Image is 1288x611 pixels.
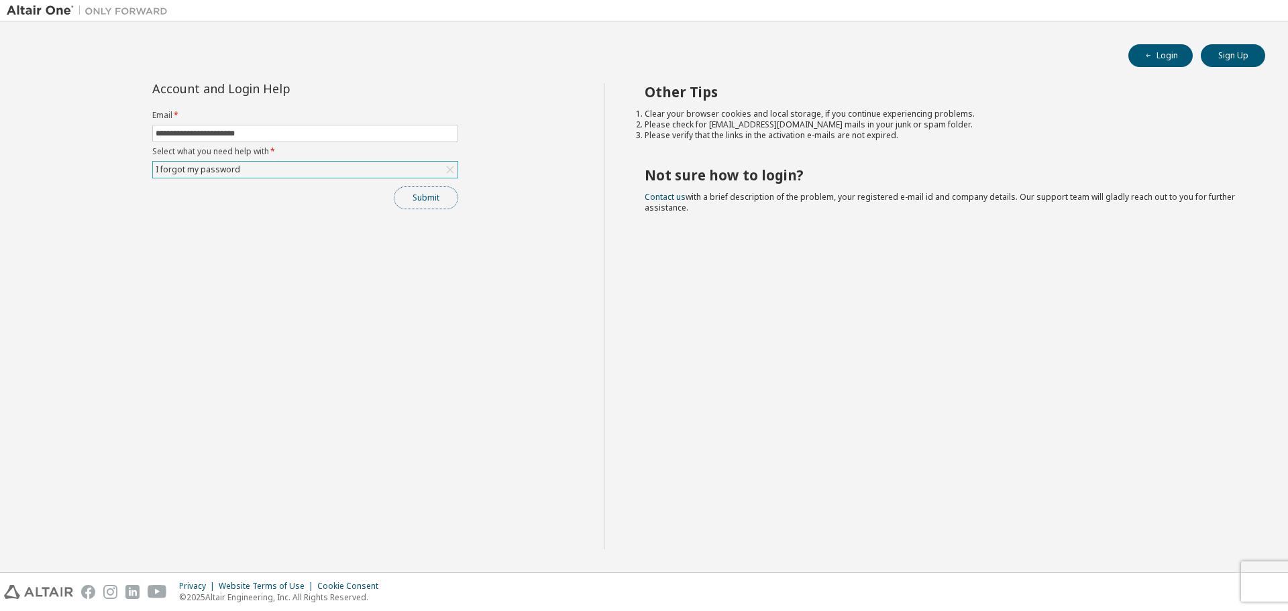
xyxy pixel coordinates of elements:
[645,191,686,203] a: Contact us
[317,581,386,592] div: Cookie Consent
[645,109,1242,119] li: Clear your browser cookies and local storage, if you continue experiencing problems.
[154,162,242,177] div: I forgot my password
[81,585,95,599] img: facebook.svg
[645,166,1242,184] h2: Not sure how to login?
[1128,44,1193,67] button: Login
[219,581,317,592] div: Website Terms of Use
[152,83,397,94] div: Account and Login Help
[179,581,219,592] div: Privacy
[125,585,140,599] img: linkedin.svg
[4,585,73,599] img: altair_logo.svg
[645,130,1242,141] li: Please verify that the links in the activation e-mails are not expired.
[7,4,174,17] img: Altair One
[152,110,458,121] label: Email
[1201,44,1265,67] button: Sign Up
[645,119,1242,130] li: Please check for [EMAIL_ADDRESS][DOMAIN_NAME] mails in your junk or spam folder.
[148,585,167,599] img: youtube.svg
[179,592,386,603] p: © 2025 Altair Engineering, Inc. All Rights Reserved.
[153,162,458,178] div: I forgot my password
[394,186,458,209] button: Submit
[645,191,1235,213] span: with a brief description of the problem, your registered e-mail id and company details. Our suppo...
[645,83,1242,101] h2: Other Tips
[103,585,117,599] img: instagram.svg
[152,146,458,157] label: Select what you need help with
